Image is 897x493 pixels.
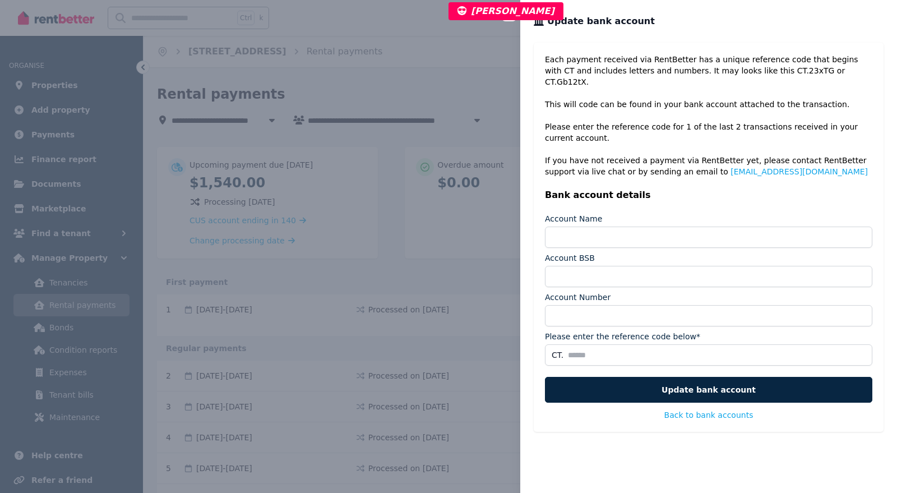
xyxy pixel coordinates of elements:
[545,213,602,224] label: Account Name
[730,167,868,176] a: [EMAIL_ADDRESS][DOMAIN_NAME]
[547,15,655,28] span: Update bank account
[664,409,753,421] button: Back to bank accounts
[545,188,872,202] p: Bank account details
[545,292,611,303] label: Account Number
[545,54,872,177] p: Each payment received via RentBetter has a unique reference code that begins with CT and includes...
[545,377,872,403] button: Update bank account
[545,331,700,342] label: Please enter the reference code below*
[545,252,595,264] label: Account BSB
